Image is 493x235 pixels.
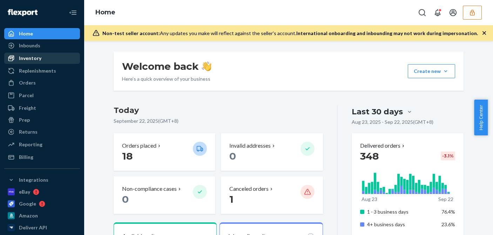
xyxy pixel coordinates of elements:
[122,60,211,73] h1: Welcome back
[360,142,406,150] button: Delivered orders
[114,117,323,125] p: September 22, 2025 ( GMT+8 )
[19,224,47,231] div: Deliverr API
[122,142,156,150] p: Orders placed
[19,141,42,148] div: Reporting
[19,42,40,49] div: Inbounds
[367,208,436,215] p: 1 - 3 business days
[367,221,436,228] p: 4+ business days
[4,126,80,137] a: Returns
[19,30,33,37] div: Home
[19,55,41,62] div: Inventory
[122,185,177,193] p: Non-compliance cases
[19,176,48,183] div: Integrations
[4,152,80,163] a: Billing
[4,90,80,101] a: Parcel
[8,9,38,16] img: Flexport logo
[431,6,445,20] button: Open notifications
[102,30,478,37] div: Any updates you make will reflect against the seller's account.
[4,65,80,76] a: Replenishments
[122,193,129,205] span: 0
[114,133,215,171] button: Orders placed 18
[66,6,80,20] button: Close Navigation
[4,53,80,64] a: Inventory
[229,150,236,162] span: 0
[122,150,133,162] span: 18
[441,209,455,215] span: 76.4%
[19,188,30,195] div: eBay
[122,75,211,82] p: Here’s a quick overview of your business
[352,119,433,126] p: Aug 23, 2025 - Sep 22, 2025 ( GMT+8 )
[4,210,80,221] a: Amazon
[95,8,115,16] a: Home
[4,102,80,114] a: Freight
[221,176,323,214] button: Canceled orders 1
[19,154,33,161] div: Billing
[4,28,80,39] a: Home
[4,186,80,197] a: eBay
[19,212,38,219] div: Amazon
[352,106,403,117] div: Last 30 days
[114,176,215,214] button: Non-compliance cases 0
[4,114,80,126] a: Prep
[229,142,271,150] p: Invalid addresses
[408,64,455,78] button: Create new
[229,185,269,193] p: Canceled orders
[114,105,323,116] h3: Today
[19,79,36,86] div: Orders
[19,200,36,207] div: Google
[296,30,478,36] span: International onboarding and inbounding may not work during impersonation.
[438,196,453,203] p: Sep 22
[19,105,36,112] div: Freight
[446,6,460,20] button: Open account menu
[4,198,80,209] a: Google
[202,61,211,71] img: hand-wave emoji
[415,6,429,20] button: Open Search Box
[19,92,34,99] div: Parcel
[441,152,455,160] div: -3.1 %
[90,2,121,23] ol: breadcrumbs
[102,30,160,36] span: Non-test seller account:
[4,139,80,150] a: Reporting
[360,150,379,162] span: 348
[19,116,30,123] div: Prep
[229,193,234,205] span: 1
[4,222,80,233] a: Deliverr API
[4,174,80,186] button: Integrations
[4,40,80,51] a: Inbounds
[4,77,80,88] a: Orders
[221,133,323,171] button: Invalid addresses 0
[441,221,455,227] span: 23.6%
[474,100,488,135] button: Help Center
[362,196,377,203] p: Aug 23
[19,67,56,74] div: Replenishments
[19,128,38,135] div: Returns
